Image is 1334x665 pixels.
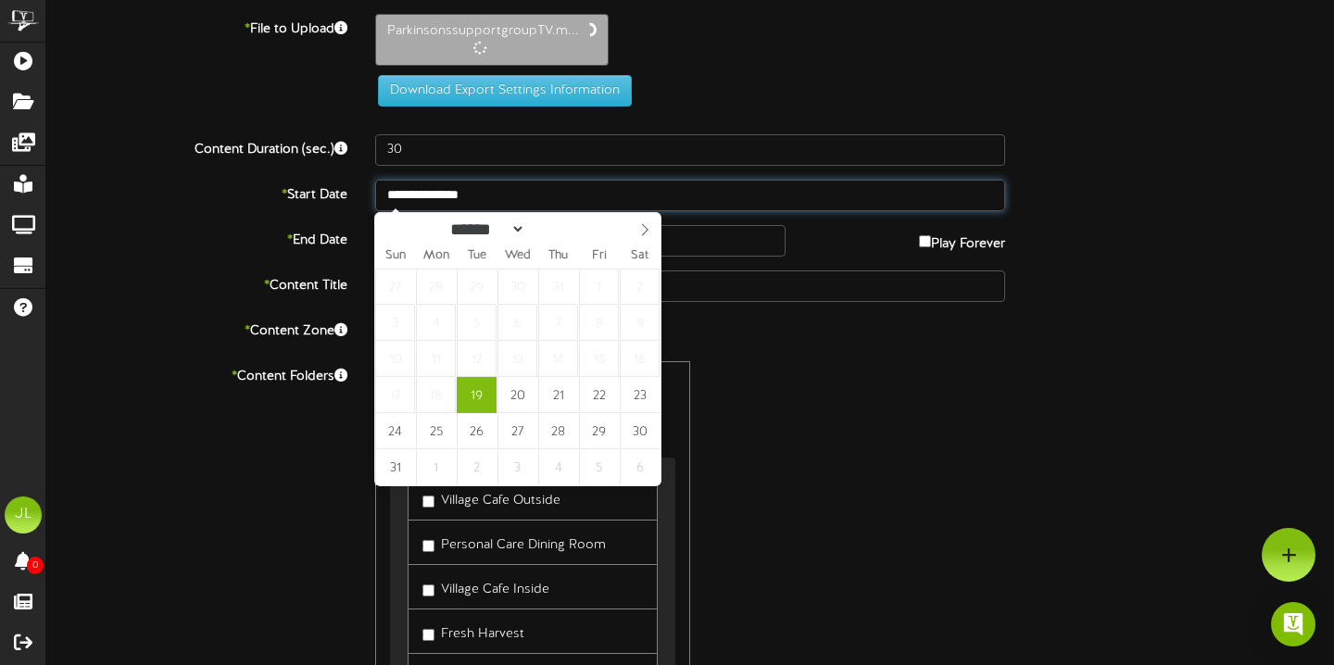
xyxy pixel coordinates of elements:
span: July 28, 2025 [416,269,456,305]
span: August 10, 2025 [375,341,415,377]
span: September 3, 2025 [497,449,537,485]
span: August 19, 2025 [457,377,497,413]
span: September 4, 2025 [538,449,578,485]
span: August 16, 2025 [620,341,660,377]
span: August 30, 2025 [620,413,660,449]
span: August 2, 2025 [620,269,660,305]
label: Village Cafe Inside [422,574,549,599]
span: August 17, 2025 [375,377,415,413]
label: File to Upload [32,14,361,39]
span: July 27, 2025 [375,269,415,305]
span: August 12, 2025 [457,341,497,377]
label: Fresh Harvest [422,619,524,644]
input: Village Cafe Outside [422,496,434,508]
span: July 31, 2025 [538,269,578,305]
span: August 28, 2025 [538,413,578,449]
span: Sat [620,250,661,262]
span: August 18, 2025 [416,377,456,413]
span: August 26, 2025 [457,413,497,449]
span: Fri [579,250,620,262]
input: Play Forever [919,235,931,247]
span: August 11, 2025 [416,341,456,377]
span: August 20, 2025 [497,377,537,413]
label: Content Folders [32,361,361,386]
label: Content Zone [32,316,361,341]
span: August 25, 2025 [416,413,456,449]
input: Title of this Content [375,270,1005,302]
span: August 15, 2025 [579,341,619,377]
input: Fresh Harvest [422,629,434,641]
label: Personal Care Dining Room [422,530,606,555]
span: August 23, 2025 [620,377,660,413]
label: Start Date [32,180,361,205]
div: JL [5,496,42,533]
span: August 7, 2025 [538,305,578,341]
span: August 13, 2025 [497,341,537,377]
span: September 5, 2025 [579,449,619,485]
span: July 29, 2025 [457,269,497,305]
span: August 6, 2025 [497,305,537,341]
span: Wed [497,250,538,262]
input: Personal Care Dining Room [422,540,434,552]
span: August 29, 2025 [579,413,619,449]
span: August 14, 2025 [538,341,578,377]
span: August 4, 2025 [416,305,456,341]
span: August 1, 2025 [579,269,619,305]
span: August 5, 2025 [457,305,497,341]
span: August 24, 2025 [375,413,415,449]
span: September 2, 2025 [457,449,497,485]
span: Sun [375,250,416,262]
div: Open Intercom Messenger [1271,602,1315,646]
span: August 27, 2025 [497,413,537,449]
label: End Date [32,225,361,250]
label: Play Forever [919,225,1005,254]
span: August 9, 2025 [620,305,660,341]
span: August 31, 2025 [375,449,415,485]
span: July 30, 2025 [497,269,537,305]
input: Year [525,220,592,239]
span: Tue [457,250,497,262]
button: Download Export Settings Information [378,75,632,107]
span: Thu [538,250,579,262]
span: September 6, 2025 [620,449,660,485]
span: September 1, 2025 [416,449,456,485]
span: August 3, 2025 [375,305,415,341]
span: August 21, 2025 [538,377,578,413]
span: 0 [27,557,44,574]
label: Content Duration (sec.) [32,134,361,159]
span: August 22, 2025 [579,377,619,413]
label: Content Title [32,270,361,295]
span: August 8, 2025 [579,305,619,341]
input: Village Cafe Inside [422,584,434,596]
span: Mon [416,250,457,262]
label: Village Cafe Outside [422,485,560,510]
a: Download Export Settings Information [369,83,632,97]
